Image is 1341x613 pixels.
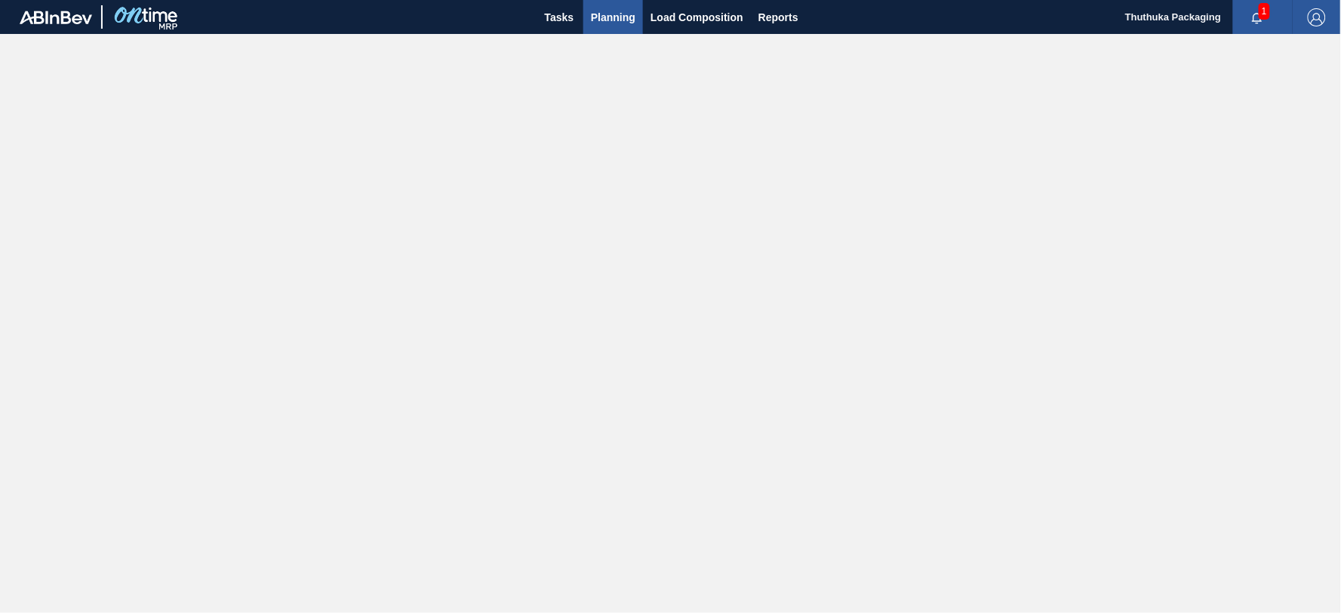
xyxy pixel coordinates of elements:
span: Reports [758,8,798,26]
span: Tasks [543,8,576,26]
span: Planning [591,8,635,26]
button: Notifications [1233,7,1281,28]
span: Load Composition [651,8,743,26]
span: 1 [1259,3,1270,20]
img: Logout [1308,8,1326,26]
img: TNhmsLtSVTkK8tSr43FrP2fwEKptu5GPRR3wAAAABJRU5ErkJggg== [20,11,92,24]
